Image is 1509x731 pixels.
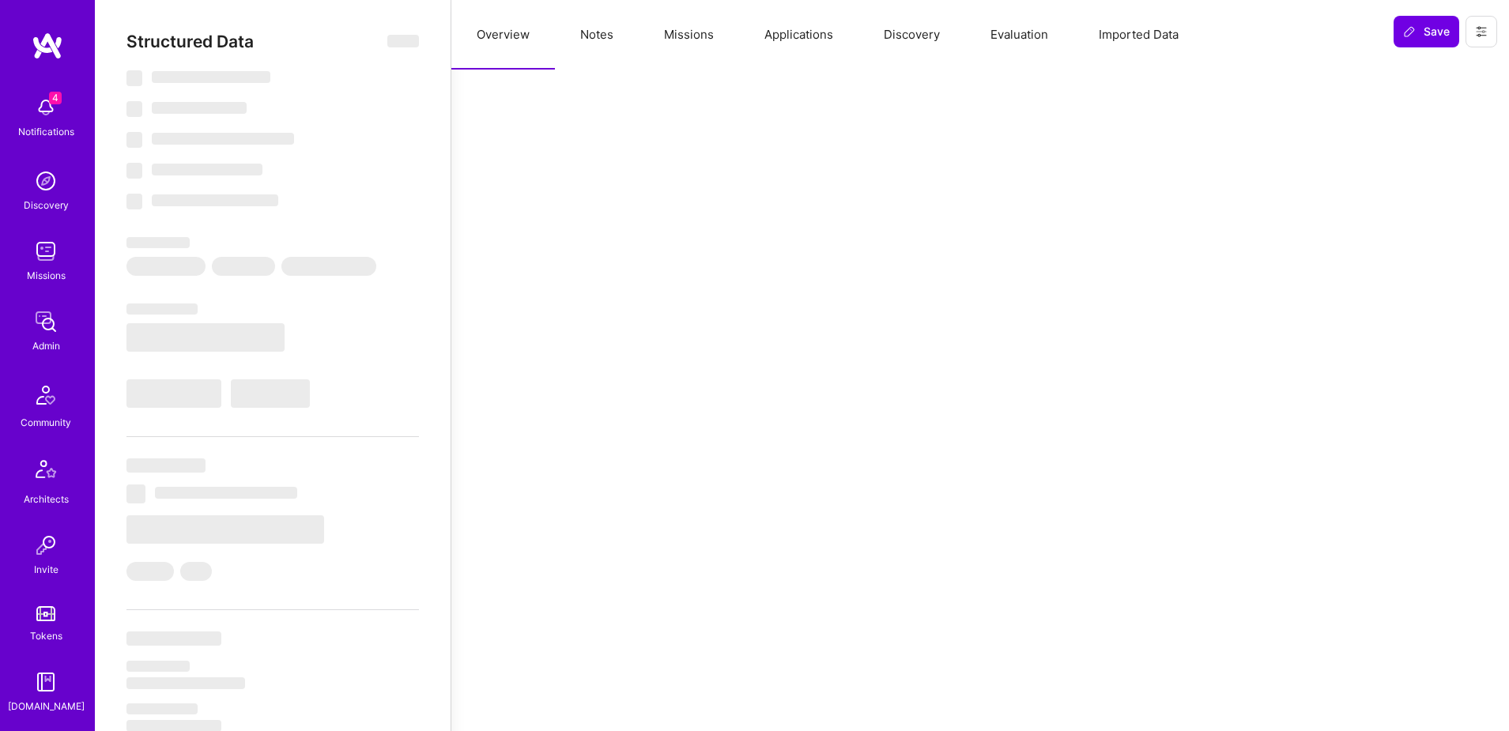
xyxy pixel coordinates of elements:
span: ‌ [152,164,262,175]
span: ‌ [126,70,142,86]
span: 4 [49,92,62,104]
span: ‌ [126,661,190,672]
div: Community [21,414,71,431]
img: logo [32,32,63,60]
div: Tokens [30,627,62,644]
span: ‌ [126,562,174,581]
img: Invite [30,529,62,561]
div: Invite [34,561,58,578]
span: ‌ [126,458,206,473]
span: ‌ [126,515,324,544]
span: ‌ [126,163,142,179]
span: ‌ [152,133,294,145]
span: ‌ [152,194,278,206]
span: Save [1403,24,1450,40]
span: ‌ [180,562,212,581]
img: teamwork [30,236,62,267]
span: ‌ [126,703,198,714]
div: Missions [27,267,66,284]
div: Notifications [18,123,74,140]
span: Structured Data [126,32,254,51]
img: guide book [30,666,62,698]
img: bell [30,92,62,123]
span: ‌ [231,379,310,408]
img: discovery [30,165,62,197]
span: ‌ [126,237,190,248]
span: ‌ [126,484,145,503]
span: ‌ [126,194,142,209]
span: ‌ [126,101,142,117]
span: ‌ [152,102,247,114]
span: ‌ [126,132,142,148]
img: Community [27,376,65,414]
img: Architects [27,453,65,491]
span: ‌ [126,323,285,352]
span: ‌ [126,677,245,689]
span: ‌ [212,257,275,276]
span: ‌ [152,71,270,83]
span: ‌ [126,303,198,315]
span: ‌ [155,487,297,499]
div: Admin [32,337,60,354]
span: ‌ [387,35,419,47]
span: ‌ [126,257,206,276]
div: Discovery [24,197,69,213]
button: Save [1394,16,1459,47]
span: ‌ [281,257,376,276]
img: tokens [36,606,55,621]
div: Architects [24,491,69,507]
img: admin teamwork [30,306,62,337]
span: ‌ [126,631,221,646]
span: ‌ [126,379,221,408]
div: [DOMAIN_NAME] [8,698,85,714]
